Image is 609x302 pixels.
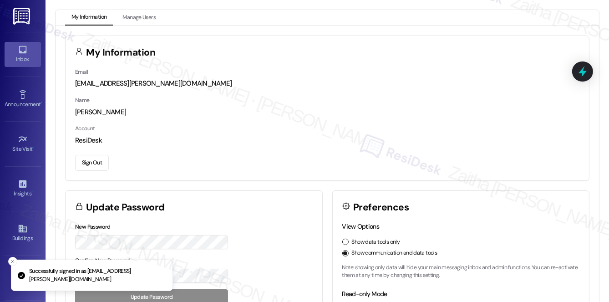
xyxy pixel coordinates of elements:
label: Account [75,125,95,132]
label: Name [75,97,90,104]
h3: Update Password [86,203,165,212]
span: • [33,144,34,151]
h3: My Information [86,48,156,57]
button: My Information [65,10,113,26]
label: Read-only Mode [342,290,387,298]
label: View Options [342,222,380,230]
label: Show data tools only [352,238,400,246]
img: ResiDesk Logo [13,8,32,25]
div: ResiDesk [75,136,579,145]
div: [EMAIL_ADDRESS][PERSON_NAME][DOMAIN_NAME] [75,79,579,88]
p: Successfully signed in as [EMAIL_ADDRESS][PERSON_NAME][DOMAIN_NAME] [29,267,165,283]
h3: Preferences [353,203,409,212]
label: Show communication and data tools [352,249,437,257]
a: Insights • [5,176,41,201]
a: Leads [5,266,41,291]
a: Buildings [5,221,41,246]
p: Note: showing only data will hide your main messaging inbox and admin functions. You can re-activ... [342,264,580,280]
span: • [41,100,42,106]
label: New Password [75,223,111,230]
button: Sign Out [75,155,109,171]
div: [PERSON_NAME] [75,107,579,117]
a: Site Visit • [5,132,41,156]
span: • [31,189,33,195]
a: Inbox [5,42,41,67]
button: Manage Users [116,10,162,26]
label: Email [75,68,88,76]
button: Close toast [8,257,17,266]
